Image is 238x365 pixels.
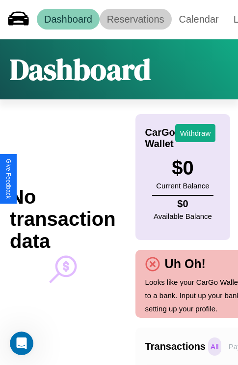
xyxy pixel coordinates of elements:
[172,9,226,30] a: Calendar
[175,124,216,142] button: Withdraw
[100,9,172,30] a: Reservations
[156,157,209,179] h3: $ 0
[37,9,100,30] a: Dashboard
[10,332,33,355] iframe: Intercom live chat
[145,341,206,352] h4: Transactions
[154,198,212,210] h4: $ 0
[208,337,221,356] p: All
[160,257,211,271] h4: Uh Oh!
[156,179,209,192] p: Current Balance
[154,210,212,223] p: Available Balance
[10,186,116,252] h2: No transaction data
[5,159,12,199] div: Give Feedback
[145,127,175,150] h4: CarGo Wallet
[10,49,151,90] h1: Dashboard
